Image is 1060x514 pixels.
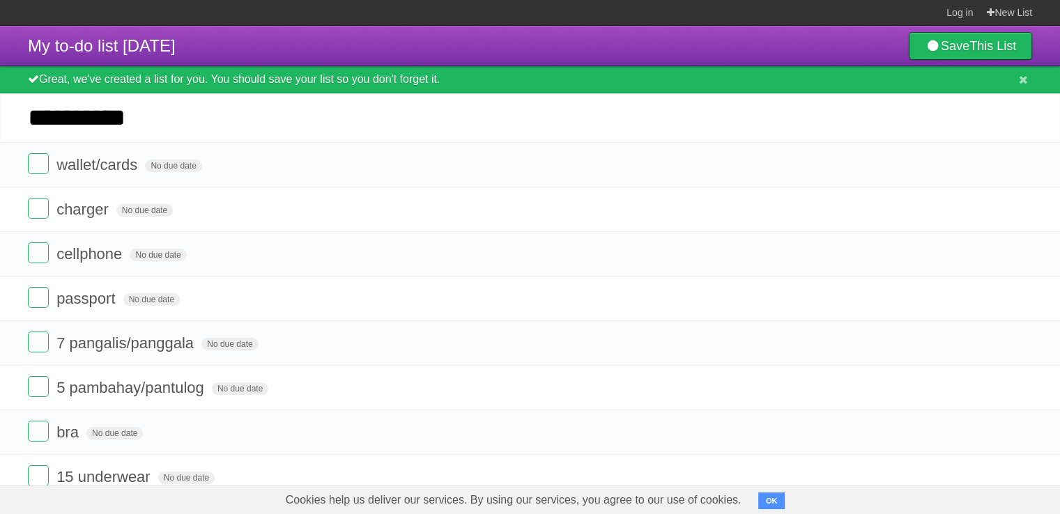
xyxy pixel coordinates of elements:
label: Done [28,421,49,442]
label: Done [28,465,49,486]
span: No due date [158,472,215,484]
span: wallet/cards [56,156,141,173]
label: Done [28,332,49,352]
span: Cookies help us deliver our services. By using our services, you agree to our use of cookies. [272,486,755,514]
span: passport [56,290,118,307]
span: 5 pambahay/pantulog [56,379,208,396]
a: SaveThis List [909,32,1032,60]
span: My to-do list [DATE] [28,36,176,55]
label: Done [28,153,49,174]
button: OK [758,492,785,509]
span: 15 underwear [56,468,154,485]
span: bra [56,423,82,441]
label: Done [28,198,49,219]
label: Done [28,242,49,263]
span: No due date [116,204,173,217]
span: charger [56,201,112,218]
span: No due date [123,293,180,306]
span: No due date [201,338,258,350]
b: This List [969,39,1016,53]
span: No due date [145,159,201,172]
span: No due date [212,382,268,395]
label: Done [28,376,49,397]
span: No due date [86,427,143,439]
span: cellphone [56,245,125,263]
label: Done [28,287,49,308]
span: No due date [130,249,186,261]
span: 7 pangalis/panggala [56,334,197,352]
